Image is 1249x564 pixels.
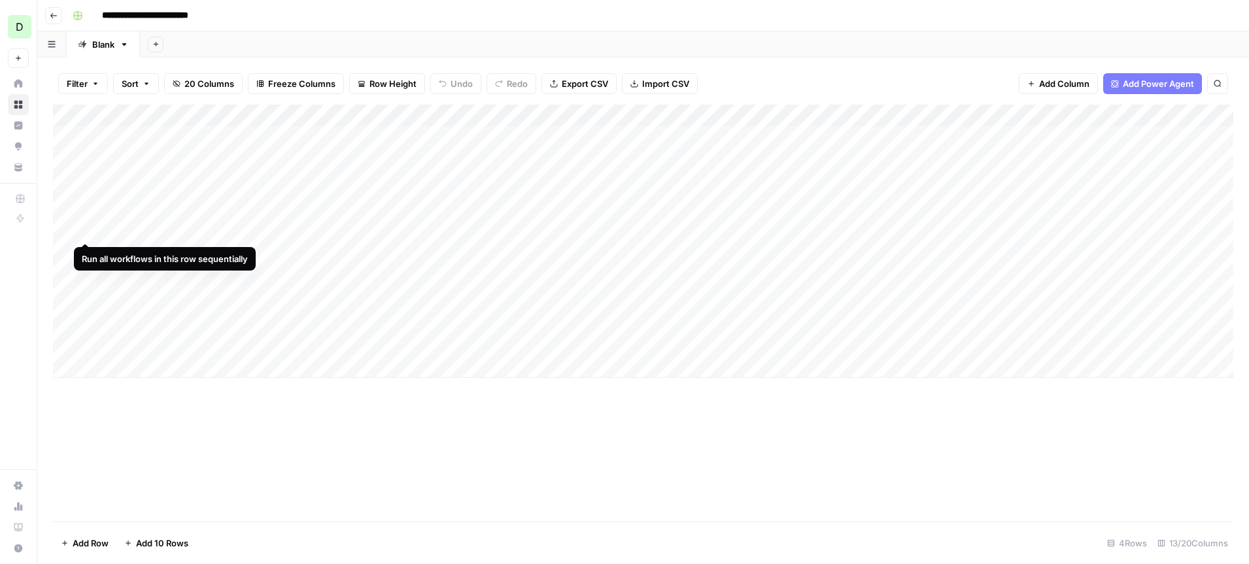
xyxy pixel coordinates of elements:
[67,31,140,58] a: Blank
[369,77,417,90] span: Row Height
[1152,533,1233,554] div: 13/20 Columns
[1019,73,1098,94] button: Add Column
[8,517,29,538] a: Learning Hub
[487,73,536,94] button: Redo
[349,73,425,94] button: Row Height
[8,94,29,115] a: Browse
[451,77,473,90] span: Undo
[562,77,608,90] span: Export CSV
[541,73,617,94] button: Export CSV
[164,73,243,94] button: 20 Columns
[8,475,29,496] a: Settings
[430,73,481,94] button: Undo
[16,19,24,35] span: D
[73,537,109,550] span: Add Row
[622,73,698,94] button: Import CSV
[113,73,159,94] button: Sort
[1123,77,1194,90] span: Add Power Agent
[8,115,29,136] a: Insights
[8,157,29,178] a: Your Data
[122,77,139,90] span: Sort
[67,77,88,90] span: Filter
[507,77,528,90] span: Redo
[8,538,29,559] button: Help + Support
[1039,77,1089,90] span: Add Column
[58,73,108,94] button: Filter
[8,73,29,94] a: Home
[8,10,29,43] button: Workspace: Dakota - Test
[268,77,335,90] span: Freeze Columns
[184,77,234,90] span: 20 Columns
[1102,533,1152,554] div: 4 Rows
[1103,73,1202,94] button: Add Power Agent
[136,537,188,550] span: Add 10 Rows
[92,38,114,51] div: Blank
[248,73,344,94] button: Freeze Columns
[116,533,196,554] button: Add 10 Rows
[82,252,248,265] div: Run all workflows in this row sequentially
[8,136,29,157] a: Opportunities
[8,496,29,517] a: Usage
[642,77,689,90] span: Import CSV
[53,533,116,554] button: Add Row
